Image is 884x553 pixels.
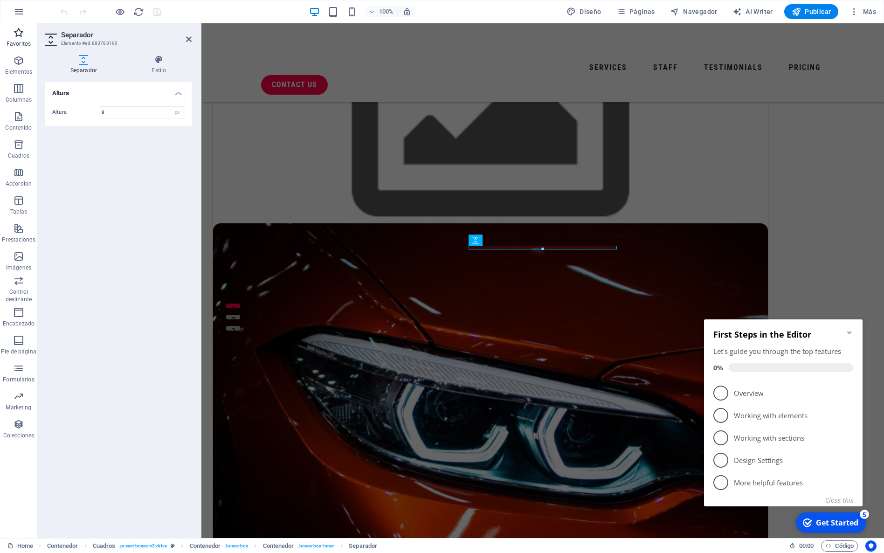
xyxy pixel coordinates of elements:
[145,21,153,28] div: Minimize checklist
[3,320,35,327] p: Encabezado
[34,170,145,180] p: More helpful features
[34,125,145,135] p: Working with sections
[846,4,880,19] button: Más
[3,376,34,383] p: Formularios
[566,7,601,16] span: Diseño
[34,80,145,90] p: Overview
[159,201,169,211] div: 5
[379,6,394,17] h6: 100%
[365,6,398,17] button: 100%
[784,4,839,19] button: Publicar
[2,236,35,243] p: Prestaciones
[563,4,605,19] button: Diseño
[865,540,877,552] button: Usercentrics
[116,209,158,220] div: Get Started
[125,187,153,196] button: Close this
[13,21,153,32] h2: First Steps in the Editor
[47,540,78,552] span: Haz clic para seleccionar y doble clic para editar
[126,55,192,75] h4: Estilo
[6,180,32,187] p: Accordion
[13,55,28,64] span: 0%
[171,543,175,548] i: Este elemento es un preajuste personalizable
[7,540,33,552] a: Haz clic para cancelar la selección y doble clic para abrir páginas
[7,40,31,48] p: Favoritos
[5,68,32,76] p: Elementos
[825,540,854,552] span: Código
[849,7,876,16] span: Más
[563,4,605,19] div: Diseño (Ctrl+Alt+Y)
[349,540,377,552] span: Haz clic para seleccionar y doble clic para editar
[119,540,167,552] span: . preset-boxes-v3-drive
[6,404,31,411] p: Marketing
[52,110,99,115] label: Altura
[93,540,116,552] span: Haz clic para seleccionar y doble clic para editar
[61,31,192,39] h2: Separador
[6,264,31,271] p: Imágenes
[96,204,166,225] div: Get Started 5 items remaining, 0% complete
[4,141,162,163] li: Design Settings
[5,124,32,131] p: Contenido
[190,540,221,552] span: Haz clic para seleccionar y doble clic para editar
[25,303,39,307] button: 3
[3,432,34,439] p: Colecciones
[47,540,378,552] nav: breadcrumb
[34,147,145,157] p: Design Settings
[616,7,655,16] span: Páginas
[666,4,721,19] button: Navegador
[4,118,162,141] li: Working with sections
[133,6,144,17] button: reload
[670,7,718,16] span: Navegador
[45,82,192,99] h4: Altura
[225,540,249,552] span: . boxes-box
[298,540,335,552] span: . boxes-box-inner
[6,96,32,104] p: Columnas
[4,74,162,96] li: Overview
[613,4,659,19] button: Páginas
[799,540,814,552] span: 00 00
[61,39,173,48] h3: Elemento #ed-883788190
[729,4,777,19] button: AI Writer
[114,6,125,17] button: Haz clic para salir del modo de previsualización y seguir editando
[821,540,858,552] button: Código
[13,38,153,48] div: Let's guide you through the top features
[732,7,773,16] span: AI Writer
[4,96,162,118] li: Working with elements
[4,163,162,186] li: More helpful features
[789,540,814,552] h6: Tiempo de la sesión
[263,540,294,552] span: Haz clic para seleccionar y doble clic para editar
[8,152,30,159] p: Cuadros
[1,348,36,355] p: Pie de página
[25,291,39,296] button: 2
[806,542,807,549] span: :
[133,7,144,17] i: Volver a cargar página
[792,7,831,16] span: Publicar
[45,55,126,75] h4: Separador
[10,208,28,215] p: Tablas
[403,7,411,16] i: Al redimensionar, ajustar el nivel de zoom automáticamente para ajustarse al dispositivo elegido.
[25,280,39,285] button: 1
[34,103,145,112] p: Working with elements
